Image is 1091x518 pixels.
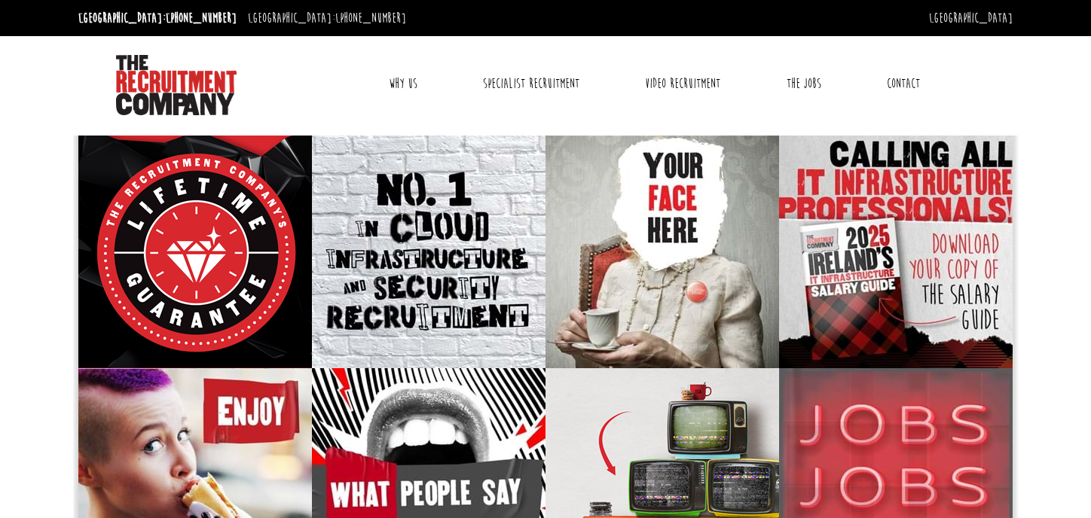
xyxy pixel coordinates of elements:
[75,6,240,30] li: [GEOGRAPHIC_DATA]:
[244,6,410,30] li: [GEOGRAPHIC_DATA]:
[775,65,833,102] a: The Jobs
[929,10,1013,26] a: [GEOGRAPHIC_DATA]
[116,55,237,115] img: The Recruitment Company
[472,65,591,102] a: Specialist Recruitment
[634,65,732,102] a: Video Recruitment
[876,65,931,102] a: Contact
[335,10,406,26] a: [PHONE_NUMBER]
[166,10,237,26] a: [PHONE_NUMBER]
[377,65,429,102] a: Why Us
